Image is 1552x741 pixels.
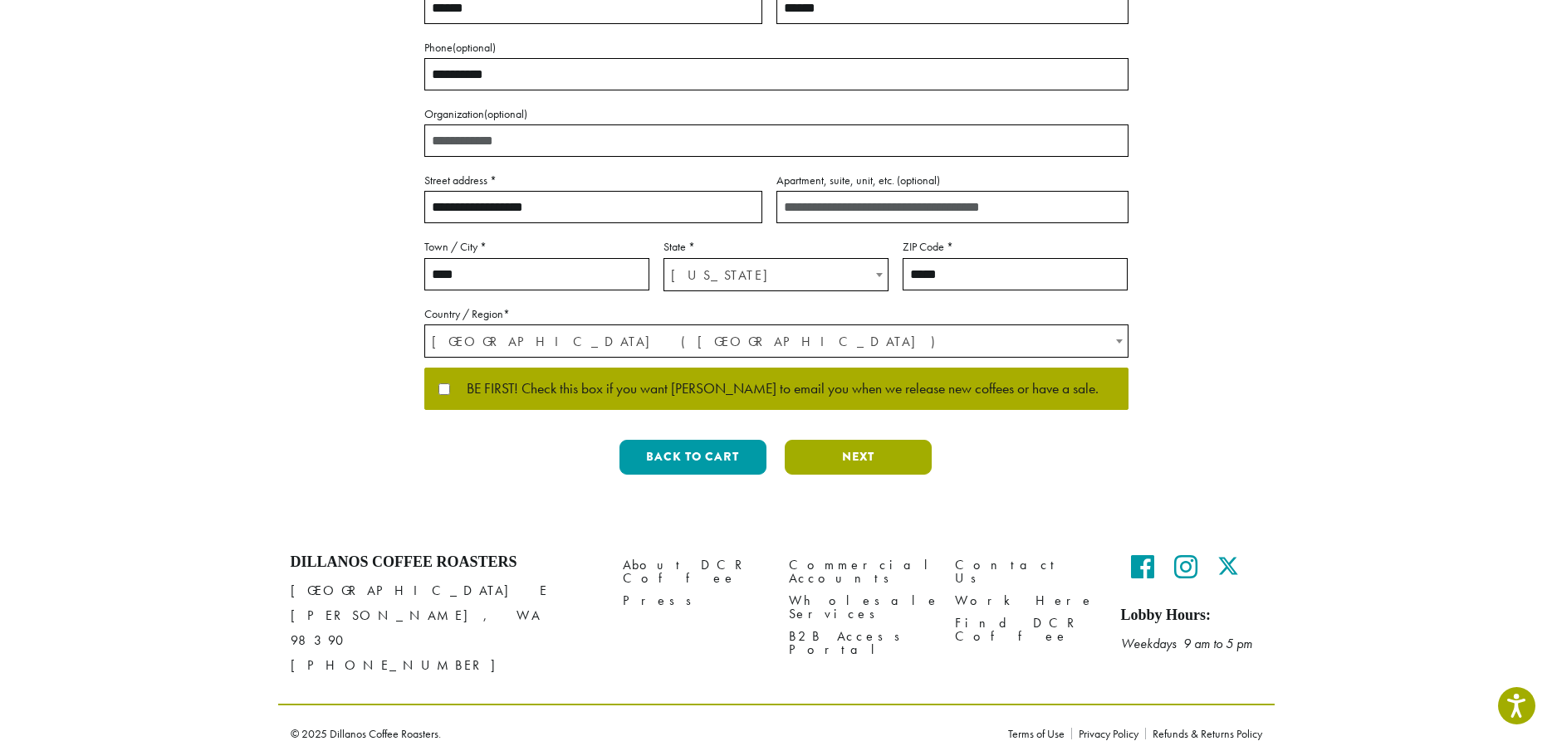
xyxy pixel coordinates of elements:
[453,40,496,55] span: (optional)
[424,324,1129,358] span: Country / Region
[789,590,930,626] a: Wholesale Services
[425,325,1128,358] span: United States (US)
[663,236,889,257] label: State
[450,382,1099,397] span: BE FIRST! Check this box if you want [PERSON_NAME] to email you when we release new coffees or ha...
[1008,728,1071,739] a: Terms of Use
[897,173,940,188] span: (optional)
[955,553,1096,589] a: Contact Us
[1121,607,1262,625] h5: Lobby Hours:
[291,728,983,739] p: © 2025 Dillanos Coffee Roasters.
[424,104,1129,124] label: Organization
[776,170,1129,191] label: Apartment, suite, unit, etc.
[955,590,1096,612] a: Work Here
[664,259,888,291] span: Washington
[1071,728,1145,739] a: Privacy Policy
[438,383,450,395] input: BE FIRST! Check this box if you want [PERSON_NAME] to email you when we release new coffees or ha...
[785,440,932,475] button: Next
[291,553,598,572] h4: Dillanos Coffee Roasters
[789,626,930,661] a: B2B Access Portal
[424,236,649,257] label: Town / City
[955,612,1096,648] a: Find DCR Coffee
[291,578,598,678] p: [GEOGRAPHIC_DATA] E [PERSON_NAME], WA 98390 [PHONE_NUMBER]
[1145,728,1262,739] a: Refunds & Returns Policy
[424,170,762,191] label: Street address
[903,236,1128,257] label: ZIP Code
[623,553,764,589] a: About DCR Coffee
[484,106,527,121] span: (optional)
[623,590,764,612] a: Press
[663,258,889,291] span: State
[789,553,930,589] a: Commercial Accounts
[619,440,766,475] button: Back to cart
[1121,635,1252,652] em: Weekdays 9 am to 5 pm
